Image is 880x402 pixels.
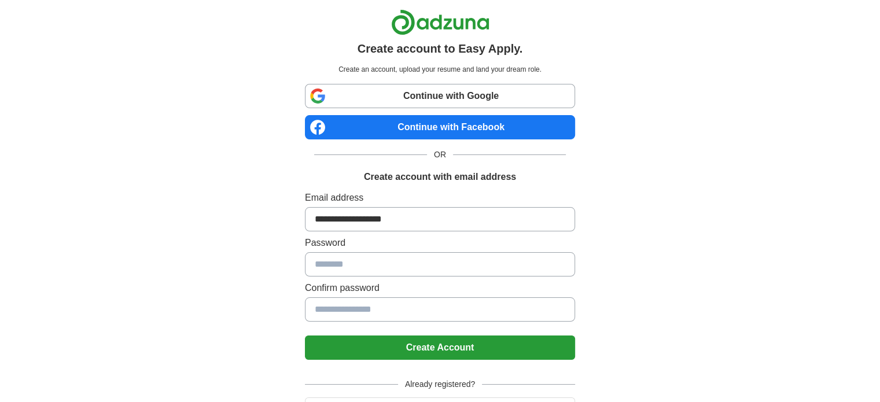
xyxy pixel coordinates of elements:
span: Already registered? [398,378,482,390]
h1: Create account with email address [364,170,516,184]
label: Confirm password [305,281,575,295]
button: Create Account [305,335,575,360]
img: Adzuna logo [391,9,489,35]
a: Continue with Facebook [305,115,575,139]
h1: Create account to Easy Apply. [358,40,523,57]
p: Create an account, upload your resume and land your dream role. [307,64,573,75]
label: Password [305,236,575,250]
span: OR [427,149,453,161]
label: Email address [305,191,575,205]
a: Continue with Google [305,84,575,108]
